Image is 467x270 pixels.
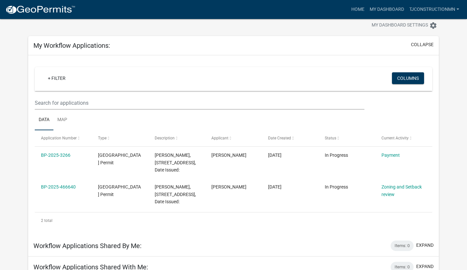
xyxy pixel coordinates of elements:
span: Isanti County Building Permit [98,153,141,165]
button: expand [416,263,434,270]
datatable-header-cell: Applicant [205,130,262,146]
span: Type [98,136,107,140]
h5: Workflow Applications Shared By Me: [33,242,142,250]
button: Columns [392,72,424,84]
datatable-header-cell: Current Activity [375,130,432,146]
div: collapse [28,55,439,235]
span: Status [325,136,336,140]
span: 08/20/2025 [268,153,282,158]
span: Isanti County Building Permit [98,184,141,197]
i: settings [429,22,437,29]
a: BP-2025-3266 [41,153,70,158]
a: Payment [381,153,400,158]
span: Lindsay Wagoner [211,153,246,158]
div: 2 total [35,212,432,229]
a: Map [53,110,71,131]
a: TJCONSTRUCTIONMN [407,3,462,16]
button: expand [416,242,434,249]
span: JENNA KIENITZ, 5388 349TH AVE NW, Reroof, Date Issued: [155,184,196,205]
div: Items: 0 [391,241,414,251]
datatable-header-cell: Status [319,130,375,146]
span: Date Created [268,136,291,140]
button: collapse [411,41,434,48]
datatable-header-cell: Date Created [262,130,319,146]
span: Applicant [211,136,228,140]
button: My Dashboard Settingssettings [366,19,442,32]
datatable-header-cell: Application Number [35,130,91,146]
datatable-header-cell: Type [91,130,148,146]
a: My Dashboard [367,3,407,16]
span: My Dashboard Settings [372,22,428,29]
span: In Progress [325,153,348,158]
a: Home [349,3,367,16]
datatable-header-cell: Description [148,130,205,146]
span: Application Number [41,136,77,140]
span: JENNA KIENITZ, 5388 349TH AVE NW, Reside, Date Issued: [155,153,196,173]
span: Lindsay Wagoner [211,184,246,189]
input: Search for applications [35,96,364,110]
span: Current Activity [381,136,409,140]
a: Data [35,110,53,131]
span: In Progress [325,184,348,189]
span: 08/20/2025 [268,184,282,189]
a: + Filter [43,72,71,84]
a: Zoning and Setback review [381,184,422,197]
h5: My Workflow Applications: [33,42,110,49]
span: Description [155,136,175,140]
a: BP-2025-466640 [41,184,76,189]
